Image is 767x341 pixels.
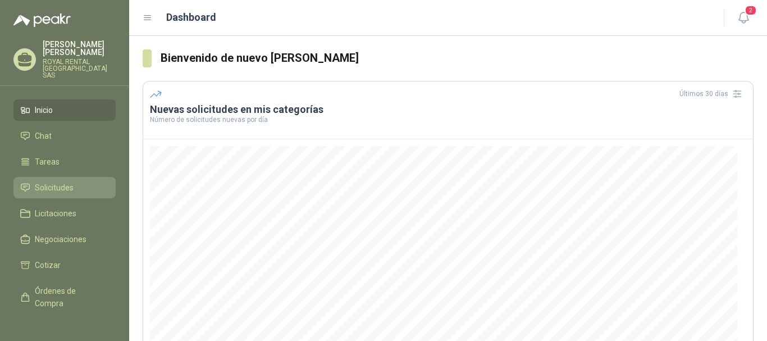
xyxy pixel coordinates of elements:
div: Últimos 30 días [679,85,746,103]
a: Chat [13,125,116,147]
span: 2 [745,5,757,16]
h3: Bienvenido de nuevo [PERSON_NAME] [161,49,754,67]
p: ROYAL RENTAL [GEOGRAPHIC_DATA] SAS [43,58,116,79]
a: Licitaciones [13,203,116,224]
h1: Dashboard [166,10,216,25]
a: Negociaciones [13,229,116,250]
button: 2 [733,8,754,28]
img: Logo peakr [13,13,71,27]
span: Negociaciones [35,233,86,245]
p: [PERSON_NAME] [PERSON_NAME] [43,40,116,56]
p: Número de solicitudes nuevas por día [150,116,746,123]
span: Chat [35,130,52,142]
a: Cotizar [13,254,116,276]
span: Órdenes de Compra [35,285,105,310]
span: Tareas [35,156,60,168]
a: Órdenes de Compra [13,280,116,314]
span: Cotizar [35,259,61,271]
h3: Nuevas solicitudes en mis categorías [150,103,746,116]
a: Tareas [13,151,116,172]
span: Licitaciones [35,207,76,220]
a: Solicitudes [13,177,116,198]
span: Inicio [35,104,53,116]
a: Inicio [13,99,116,121]
span: Solicitudes [35,181,74,194]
